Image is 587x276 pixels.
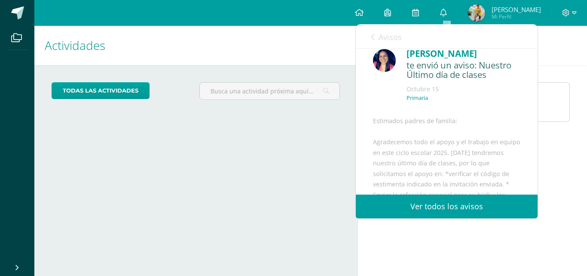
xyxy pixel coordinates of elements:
img: 7118ac30b0313437625b59fc2ffd5a9e.png [373,49,396,72]
input: Busca una actividad próxima aquí... [200,83,340,99]
a: Ver todos los avisos [356,195,538,218]
span: Avisos [379,32,402,42]
img: 626ebba35eea5d832b3e6fc8bbe675af.png [468,4,485,22]
span: Mi Perfil [492,13,541,20]
div: Octubre 15 [407,85,520,93]
p: Primaria [407,94,428,102]
div: [PERSON_NAME] [407,47,520,60]
div: te envió un aviso: Nuestro Último día de clases [407,60,520,81]
a: todas las Actividades [52,82,150,99]
span: [PERSON_NAME] [492,5,541,14]
h1: Actividades [45,26,347,65]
